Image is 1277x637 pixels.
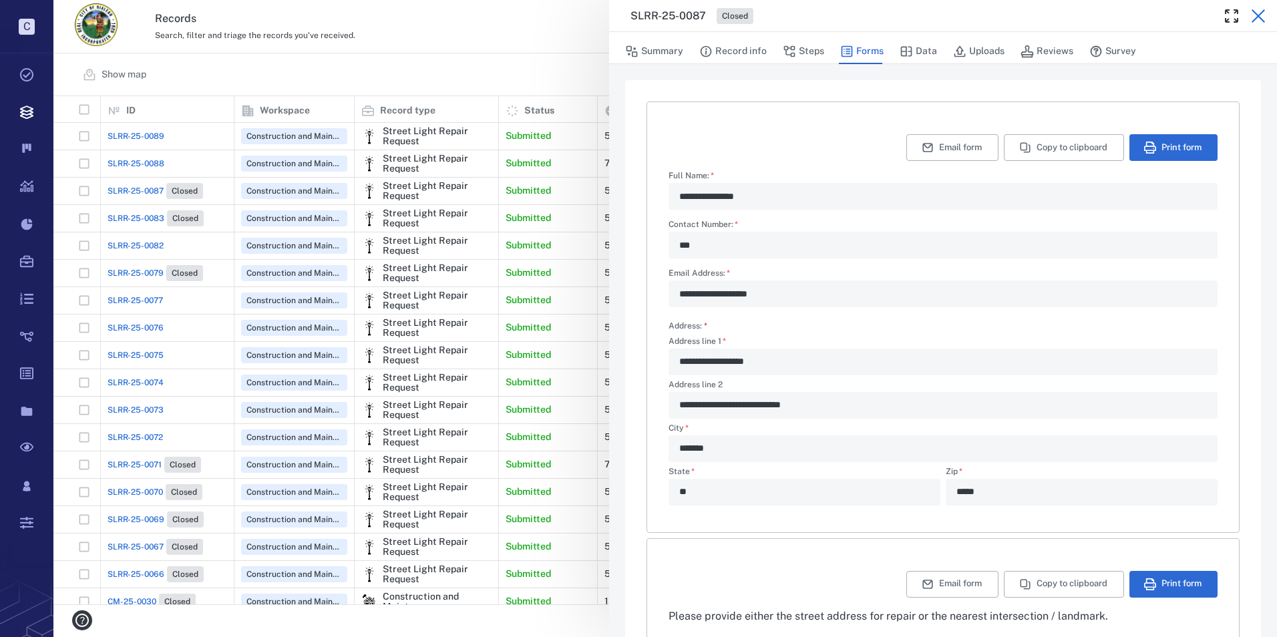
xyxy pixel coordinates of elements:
label: Address line 2 [669,381,1218,392]
button: Reviews [1021,39,1073,64]
div: Contact Number: [669,232,1218,258]
label: Contact Number: [669,220,1218,232]
label: State [669,467,940,479]
button: Email form [906,134,998,161]
button: Record info [699,39,767,64]
button: Print form [1129,134,1218,161]
button: Summary [625,39,683,64]
div: Please provide either the street address for repair or the nearest intersection / landmark. [669,608,1218,624]
span: Closed [719,11,751,22]
button: Steps [783,39,824,64]
label: Email Address: [669,269,1218,280]
button: Survey [1089,39,1136,64]
label: Full Name: [669,172,1218,183]
button: Close [1245,3,1272,29]
button: Toggle Fullscreen [1218,3,1245,29]
label: Zip [946,467,1218,479]
h3: SLRR-25-0087 [630,8,706,24]
button: Email form [906,571,998,598]
button: Uploads [953,39,1005,64]
button: Print form [1129,571,1218,598]
label: City [669,424,1218,435]
span: required [704,321,707,331]
div: Email Address: [669,280,1218,307]
button: Data [900,39,937,64]
p: C [19,19,35,35]
div: Full Name: [669,183,1218,210]
span: Help [30,9,57,21]
button: Forms [840,39,884,64]
button: Copy to clipboard [1004,134,1124,161]
label: Address: [669,321,707,332]
label: Address line 1 [669,337,1218,349]
button: Copy to clipboard [1004,571,1124,598]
